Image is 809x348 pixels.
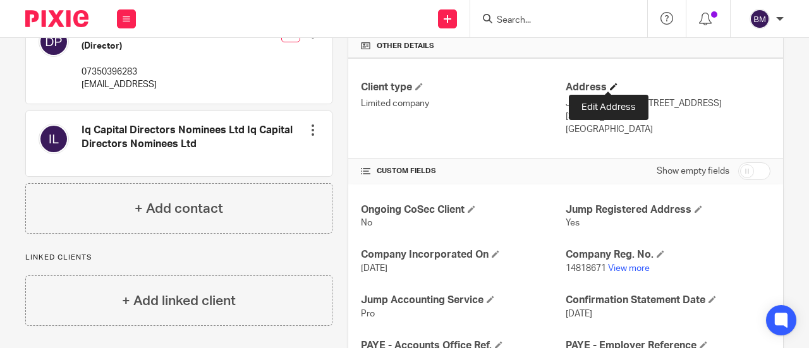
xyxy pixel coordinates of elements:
[82,66,163,78] p: 07350396283
[82,124,307,151] h4: Iq Capital Directors Nominees Ltd Iq Capital Directors Nominees Ltd
[39,27,69,57] img: svg%3E
[25,10,88,27] img: Pixie
[566,309,592,318] span: [DATE]
[361,81,566,94] h4: Client type
[135,199,223,219] h4: + Add contact
[566,219,580,227] span: Yes
[566,123,770,136] p: [GEOGRAPHIC_DATA]
[566,248,770,261] h4: Company Reg. No.
[361,219,372,227] span: No
[657,165,729,177] label: Show empty fields
[566,81,770,94] h4: Address
[566,264,606,273] span: 14818671
[39,124,69,154] img: svg%3E
[361,294,566,307] h4: Jump Accounting Service
[361,166,566,176] h4: CUSTOM FIELDS
[566,203,770,217] h4: Jump Registered Address
[566,110,770,123] p: [STREET_ADDRESS]
[82,78,163,91] p: [EMAIL_ADDRESS]
[566,97,770,110] p: Jump Accounting, [STREET_ADDRESS]
[361,203,566,217] h4: Ongoing CoSec Client
[496,15,609,27] input: Search
[82,40,163,52] h5: (Director)
[361,264,387,273] span: [DATE]
[361,97,566,110] p: Limited company
[377,41,434,51] span: Other details
[608,264,650,273] a: View more
[25,253,332,263] p: Linked clients
[361,309,375,318] span: Pro
[566,294,770,307] h4: Confirmation Statement Date
[361,248,566,261] h4: Company Incorporated On
[750,9,770,29] img: svg%3E
[122,291,236,311] h4: + Add linked client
